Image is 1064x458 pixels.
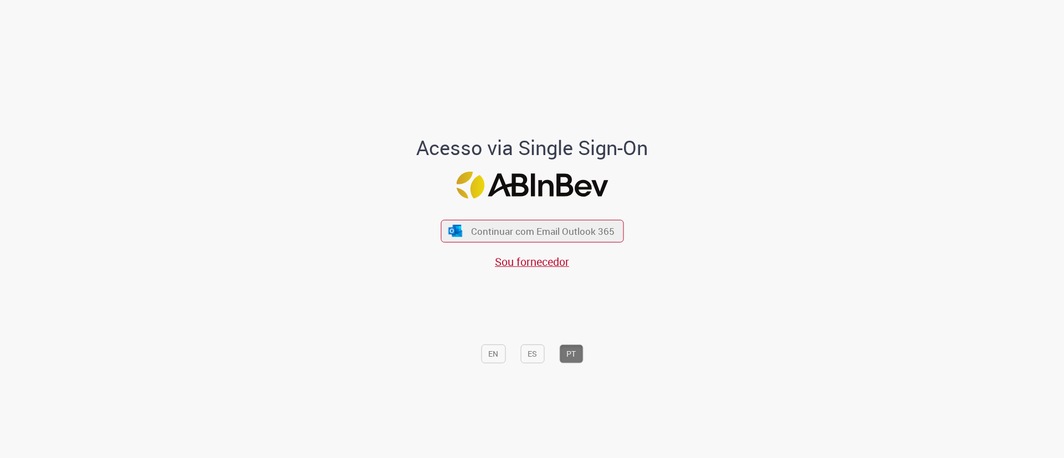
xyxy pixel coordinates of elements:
button: PT [559,344,583,363]
button: EN [481,344,505,363]
button: ícone Azure/Microsoft 360 Continuar com Email Outlook 365 [441,220,623,243]
button: ES [520,344,544,363]
span: Continuar com Email Outlook 365 [471,225,615,238]
img: ícone Azure/Microsoft 360 [448,225,463,236]
a: Sou fornecedor [495,254,569,269]
h1: Acesso via Single Sign-On [378,137,686,159]
img: Logo ABInBev [456,172,608,199]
